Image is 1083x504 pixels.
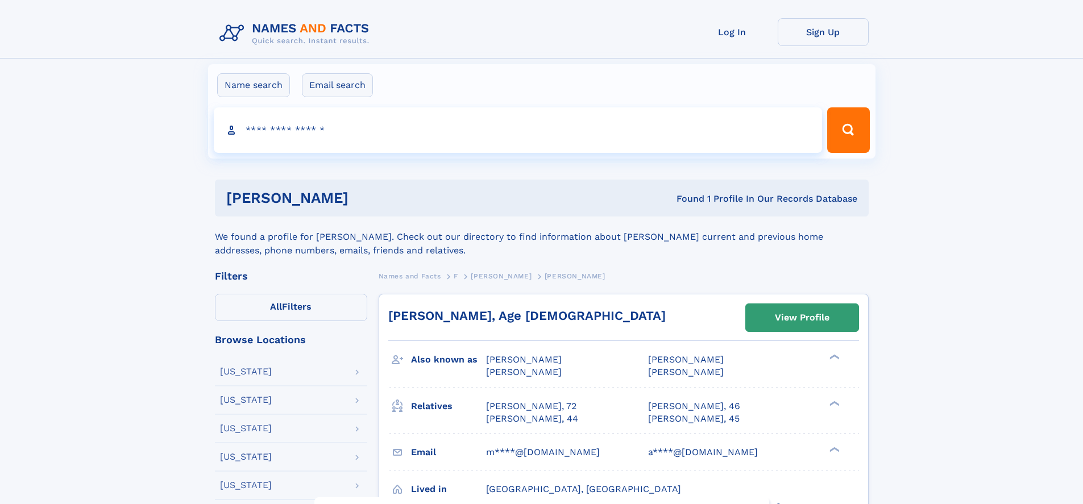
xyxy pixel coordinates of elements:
[214,107,823,153] input: search input
[687,18,778,46] a: Log In
[411,350,486,369] h3: Also known as
[471,272,532,280] span: [PERSON_NAME]
[220,367,272,376] div: [US_STATE]
[545,272,605,280] span: [PERSON_NAME]
[486,484,681,494] span: [GEOGRAPHIC_DATA], [GEOGRAPHIC_DATA]
[648,413,740,425] a: [PERSON_NAME], 45
[512,193,857,205] div: Found 1 Profile In Our Records Database
[215,216,869,257] div: We found a profile for [PERSON_NAME]. Check out our directory to find information about [PERSON_N...
[486,354,562,365] span: [PERSON_NAME]
[827,107,869,153] button: Search Button
[486,400,576,413] a: [PERSON_NAME], 72
[775,305,829,331] div: View Profile
[270,301,282,312] span: All
[226,191,513,205] h1: [PERSON_NAME]
[746,304,858,331] a: View Profile
[827,353,840,361] div: ❯
[411,397,486,416] h3: Relatives
[220,452,272,461] div: [US_STATE]
[778,18,869,46] a: Sign Up
[215,18,379,49] img: Logo Names and Facts
[215,335,367,345] div: Browse Locations
[648,400,740,413] a: [PERSON_NAME], 46
[648,354,724,365] span: [PERSON_NAME]
[388,309,666,323] a: [PERSON_NAME], Age [DEMOGRAPHIC_DATA]
[454,272,458,280] span: F
[220,395,272,405] div: [US_STATE]
[220,424,272,433] div: [US_STATE]
[411,480,486,499] h3: Lived in
[411,443,486,462] h3: Email
[220,481,272,490] div: [US_STATE]
[454,269,458,283] a: F
[217,73,290,97] label: Name search
[379,269,441,283] a: Names and Facts
[302,73,373,97] label: Email search
[486,413,578,425] a: [PERSON_NAME], 44
[827,445,840,453] div: ❯
[486,366,562,377] span: [PERSON_NAME]
[215,271,367,281] div: Filters
[471,269,532,283] a: [PERSON_NAME]
[827,399,840,407] div: ❯
[648,366,724,377] span: [PERSON_NAME]
[215,294,367,321] label: Filters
